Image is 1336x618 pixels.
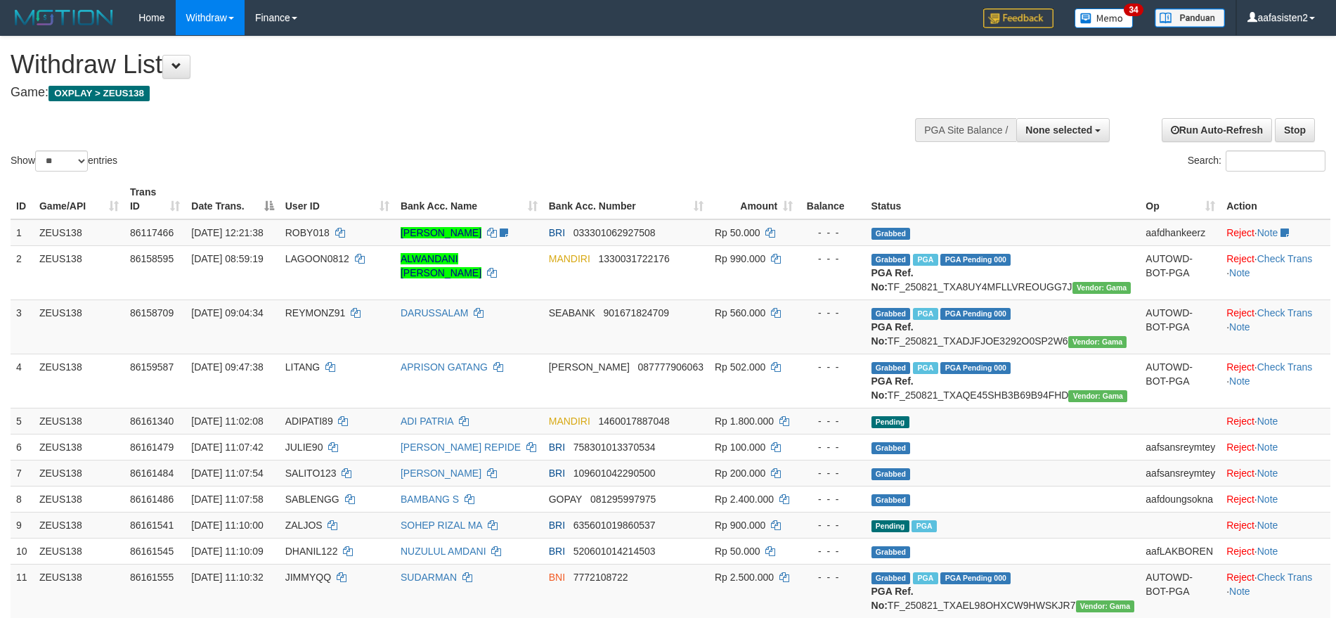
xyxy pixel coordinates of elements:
[1229,375,1250,387] a: Note
[1072,282,1131,294] span: Vendor URL: https://trx31.1velocity.biz
[1257,253,1313,264] a: Check Trans
[940,308,1011,320] span: PGA Pending
[285,442,323,453] span: JULIE90
[11,434,34,460] td: 6
[11,354,34,408] td: 4
[804,492,860,506] div: - - -
[1226,494,1254,505] a: Reject
[401,468,481,479] a: [PERSON_NAME]
[804,252,860,266] div: - - -
[1221,486,1330,512] td: ·
[913,254,938,266] span: Marked by aafanarl
[715,468,765,479] span: Rp 200.000
[1257,520,1278,531] a: Note
[401,442,521,453] a: [PERSON_NAME] REPIDE
[130,307,174,318] span: 86158709
[401,416,453,427] a: ADI PATRIA
[34,219,124,246] td: ZEUS138
[1221,408,1330,434] td: ·
[1257,494,1278,505] a: Note
[604,307,669,318] span: Copy 901671824709 to clipboard
[804,466,860,480] div: - - -
[871,254,911,266] span: Grabbed
[549,520,565,531] span: BRI
[871,228,911,240] span: Grabbed
[395,179,543,219] th: Bank Acc. Name: activate to sort column ascending
[1257,361,1313,373] a: Check Trans
[871,321,914,347] b: PGA Ref. No:
[1221,512,1330,538] td: ·
[599,253,670,264] span: Copy 1330031722176 to clipboard
[1221,300,1330,354] td: · ·
[715,494,774,505] span: Rp 2.400.000
[1226,253,1254,264] a: Reject
[1226,150,1325,172] input: Search:
[191,361,263,373] span: [DATE] 09:47:38
[866,179,1141,219] th: Status
[130,468,174,479] span: 86161484
[871,308,911,320] span: Grabbed
[871,416,909,428] span: Pending
[549,494,582,505] span: GOPAY
[48,86,150,101] span: OXPLAY > ZEUS138
[1221,179,1330,219] th: Action
[34,538,124,564] td: ZEUS138
[1257,416,1278,427] a: Note
[285,416,333,427] span: ADIPATI89
[1140,538,1221,564] td: aafLAKBOREN
[11,219,34,246] td: 1
[573,227,656,238] span: Copy 033301062927508 to clipboard
[34,408,124,434] td: ZEUS138
[1140,300,1221,354] td: AUTOWD-BOT-PGA
[549,253,590,264] span: MANDIRI
[1221,434,1330,460] td: ·
[913,362,938,374] span: Marked by aafsolysreylen
[285,468,337,479] span: SALITO123
[1257,546,1278,557] a: Note
[401,227,481,238] a: [PERSON_NAME]
[549,442,565,453] span: BRI
[11,512,34,538] td: 9
[913,308,938,320] span: Marked by aafpengsreynich
[280,179,395,219] th: User ID: activate to sort column ascending
[34,512,124,538] td: ZEUS138
[1226,442,1254,453] a: Reject
[11,300,34,354] td: 3
[1068,336,1127,348] span: Vendor URL: https://trx31.1velocity.biz
[34,300,124,354] td: ZEUS138
[983,8,1053,28] img: Feedback.jpg
[599,416,670,427] span: Copy 1460017887048 to clipboard
[804,360,860,374] div: - - -
[715,546,760,557] span: Rp 50.000
[130,416,174,427] span: 86161340
[401,520,482,531] a: SOHEP RIZAL MA
[11,486,34,512] td: 8
[1226,416,1254,427] a: Reject
[912,520,936,532] span: Marked by aafpengsreynich
[130,442,174,453] span: 86161479
[549,468,565,479] span: BRI
[34,245,124,300] td: ZEUS138
[34,486,124,512] td: ZEUS138
[1140,245,1221,300] td: AUTOWD-BOT-PGA
[804,306,860,320] div: - - -
[285,546,338,557] span: DHANIL122
[130,227,174,238] span: 86117466
[191,307,263,318] span: [DATE] 09:04:34
[186,179,279,219] th: Date Trans.: activate to sort column descending
[191,416,263,427] span: [DATE] 11:02:08
[798,179,865,219] th: Balance
[1229,321,1250,333] a: Note
[285,494,339,505] span: SABLENGG
[1226,520,1254,531] a: Reject
[573,572,628,583] span: Copy 7772108722 to clipboard
[871,572,911,584] span: Grabbed
[34,460,124,486] td: ZEUS138
[573,520,656,531] span: Copy 635601019860537 to clipboard
[34,354,124,408] td: ZEUS138
[285,572,331,583] span: JIMMYQQ
[191,468,263,479] span: [DATE] 11:07:54
[1221,354,1330,408] td: · ·
[549,307,595,318] span: SEABANK
[940,572,1011,584] span: PGA Pending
